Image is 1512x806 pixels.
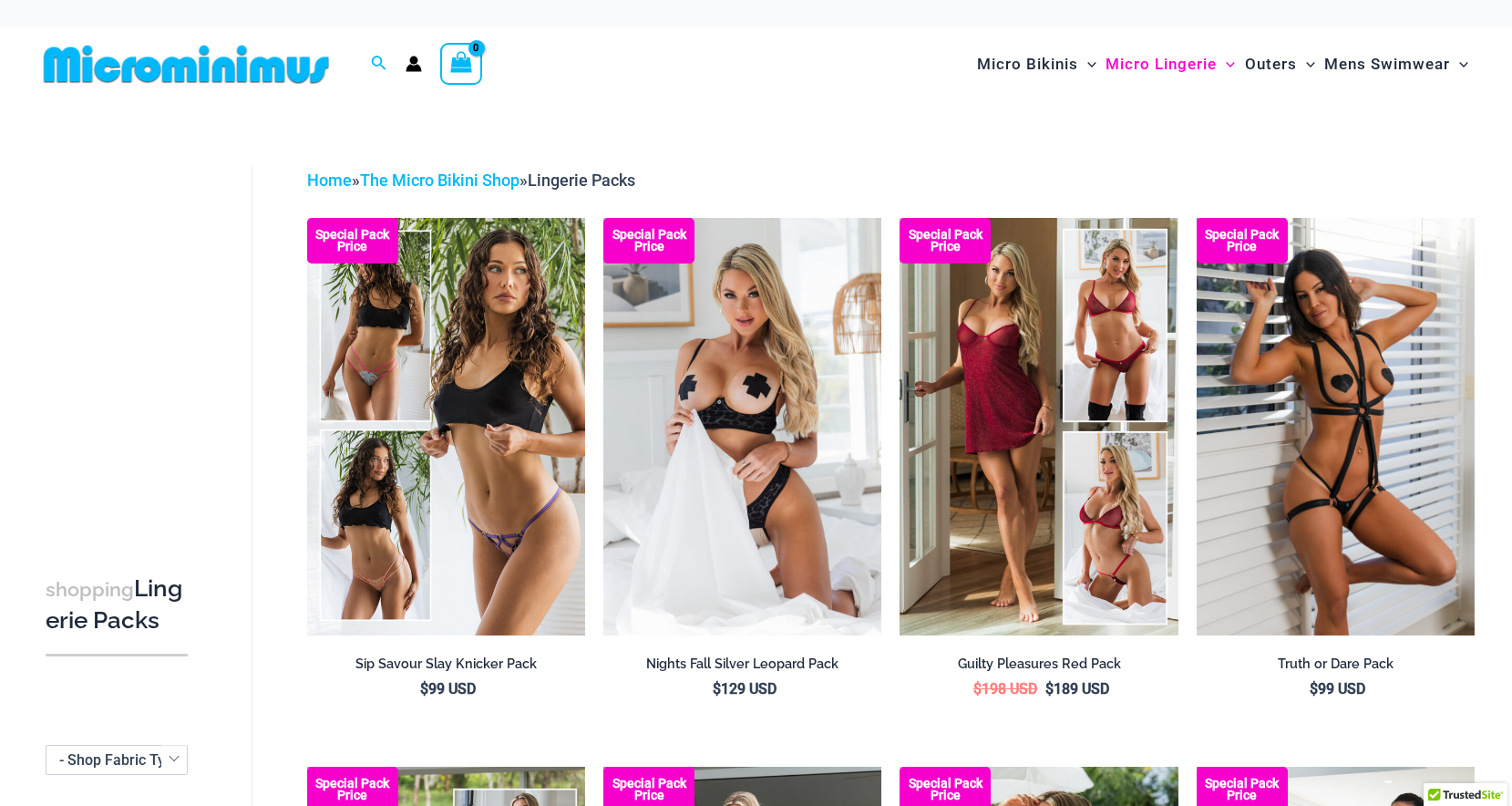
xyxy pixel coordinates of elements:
[307,218,585,635] a: Collection Pack (9) Collection Pack b (5)Collection Pack b (5)
[1324,41,1450,88] span: Mens Swimwear
[59,751,181,769] span: - Shop Fabric Type
[603,229,694,253] b: Special Pack Price
[1197,778,1288,801] b: Special Pack Price
[307,170,352,190] a: Home
[973,680,1037,697] bdi: 198 USD
[1197,229,1288,253] b: Special Pack Price
[603,778,694,801] b: Special Pack Price
[603,218,881,635] a: Nights Fall Silver Leopard 1036 Bra 6046 Thong 09v2 Nights Fall Silver Leopard 1036 Bra 6046 Thon...
[977,41,1078,88] span: Micro Bikinis
[900,778,991,801] b: Special Pack Price
[1197,656,1475,673] h2: Truth or Dare Pack
[1101,36,1239,92] a: Micro LingerieMenu ToggleMenu Toggle
[973,680,982,697] span: $
[603,656,881,679] a: Nights Fall Silver Leopard Pack
[1297,41,1315,88] span: Menu Toggle
[1106,41,1217,88] span: Micro Lingerie
[1450,41,1468,88] span: Menu Toggle
[1245,41,1297,88] span: Outers
[713,680,777,697] bdi: 129 USD
[420,680,428,697] span: $
[46,578,134,601] span: shopping
[307,778,398,801] b: Special Pack Price
[406,56,422,72] a: Account icon link
[420,680,476,697] bdi: 99 USD
[360,170,519,190] a: The Micro Bikini Shop
[528,170,635,190] span: Lingerie Packs
[46,152,210,517] iframe: TrustedSite Certified
[970,34,1476,95] nav: Site Navigation
[1045,680,1109,697] bdi: 189 USD
[1197,218,1475,635] a: Truth or Dare Black 1905 Bodysuit 611 Micro 07 Truth or Dare Black 1905 Bodysuit 611 Micro 06Trut...
[713,680,721,697] span: $
[46,745,188,775] span: - Shop Fabric Type
[307,656,585,679] a: Sip Savour Slay Knicker Pack
[46,746,187,774] span: - Shop Fabric Type
[603,656,881,673] h2: Nights Fall Silver Leopard Pack
[1078,41,1096,88] span: Menu Toggle
[46,573,188,636] h3: Lingerie Packs
[307,170,635,190] span: » »
[900,656,1178,679] a: Guilty Pleasures Red Pack
[603,218,881,635] img: Nights Fall Silver Leopard 1036 Bra 6046 Thong 09v2
[1310,680,1365,697] bdi: 99 USD
[1045,680,1054,697] span: $
[1310,680,1318,697] span: $
[972,36,1101,92] a: Micro BikinisMenu ToggleMenu Toggle
[900,229,991,253] b: Special Pack Price
[371,53,387,76] a: Search icon link
[1240,36,1320,92] a: OutersMenu ToggleMenu Toggle
[900,218,1178,635] a: Guilty Pleasures Red Collection Pack F Guilty Pleasures Red Collection Pack BGuilty Pleasures Red...
[1197,218,1475,635] img: Truth or Dare Black 1905 Bodysuit 611 Micro 07
[900,656,1178,673] h2: Guilty Pleasures Red Pack
[900,218,1178,635] img: Guilty Pleasures Red Collection Pack F
[1217,41,1235,88] span: Menu Toggle
[1320,36,1473,92] a: Mens SwimwearMenu ToggleMenu Toggle
[307,656,585,673] h2: Sip Savour Slay Knicker Pack
[307,229,398,253] b: Special Pack Price
[36,44,336,85] img: MM SHOP LOGO FLAT
[1197,656,1475,679] a: Truth or Dare Pack
[307,218,585,635] img: Collection Pack (9)
[440,43,482,85] a: View Shopping Cart, empty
